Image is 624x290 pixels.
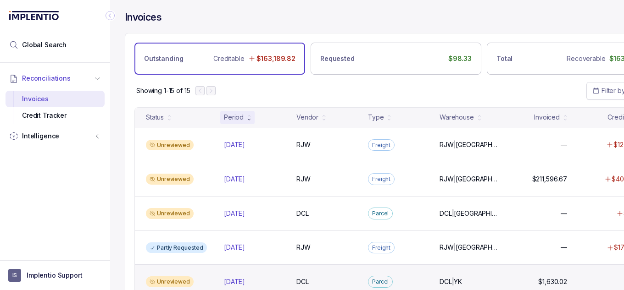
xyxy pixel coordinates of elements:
div: Invoiced [534,113,560,122]
p: DCL|[GEOGRAPHIC_DATA], DCL|LN [440,209,498,218]
p: RJW|[GEOGRAPHIC_DATA] [440,175,498,184]
p: DCL [296,209,309,218]
p: — [561,140,567,149]
div: Collapse Icon [105,10,116,21]
p: $163,189.82 [256,54,295,63]
div: Unreviewed [146,174,194,185]
p: [DATE] [224,140,245,149]
p: $1,630.02 [538,277,567,286]
p: Creditable [213,54,245,63]
p: Total [496,54,513,63]
p: $211,596.67 [532,175,567,184]
h4: Invoices [125,11,162,24]
p: Showing 1-15 of 15 [136,86,190,95]
button: Intelligence [6,126,105,146]
p: RJW|[GEOGRAPHIC_DATA] [440,140,498,149]
p: Recoverable [567,54,605,63]
p: DCL [296,277,309,286]
p: Freight [372,243,390,252]
div: Vendor [296,113,318,122]
button: Reconciliations [6,68,105,88]
div: Type [368,113,384,122]
p: Outstanding [144,54,183,63]
div: Unreviewed [146,276,194,287]
div: Status [146,113,164,122]
div: Period [224,113,244,122]
p: Freight [372,141,390,150]
button: User initialsImplentio Support [8,269,102,282]
p: DCL|YK [440,277,462,286]
p: — [561,243,567,252]
span: Reconciliations [22,74,71,83]
span: Intelligence [22,131,59,141]
p: Parcel [372,209,389,218]
div: Unreviewed [146,208,194,219]
p: RJW [296,243,311,252]
div: Reconciliations [6,89,105,126]
p: Implentio Support [27,271,83,280]
p: [DATE] [224,243,245,252]
p: Freight [372,175,390,184]
div: Warehouse [440,113,474,122]
span: User initials [8,269,21,282]
div: Credit Tracker [13,107,97,124]
div: Remaining page entries [136,86,190,95]
p: RJW [296,175,311,184]
div: Partly Requested [146,242,207,253]
div: Unreviewed [146,140,194,151]
p: [DATE] [224,277,245,286]
p: Requested [320,54,355,63]
p: RJW [296,140,311,149]
p: $98.33 [448,54,472,63]
div: Invoices [13,91,97,107]
p: — [561,209,567,218]
p: [DATE] [224,209,245,218]
span: Global Search [22,40,67,49]
p: [DATE] [224,175,245,184]
p: Parcel [372,277,389,286]
p: RJW|[GEOGRAPHIC_DATA] [440,243,498,252]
